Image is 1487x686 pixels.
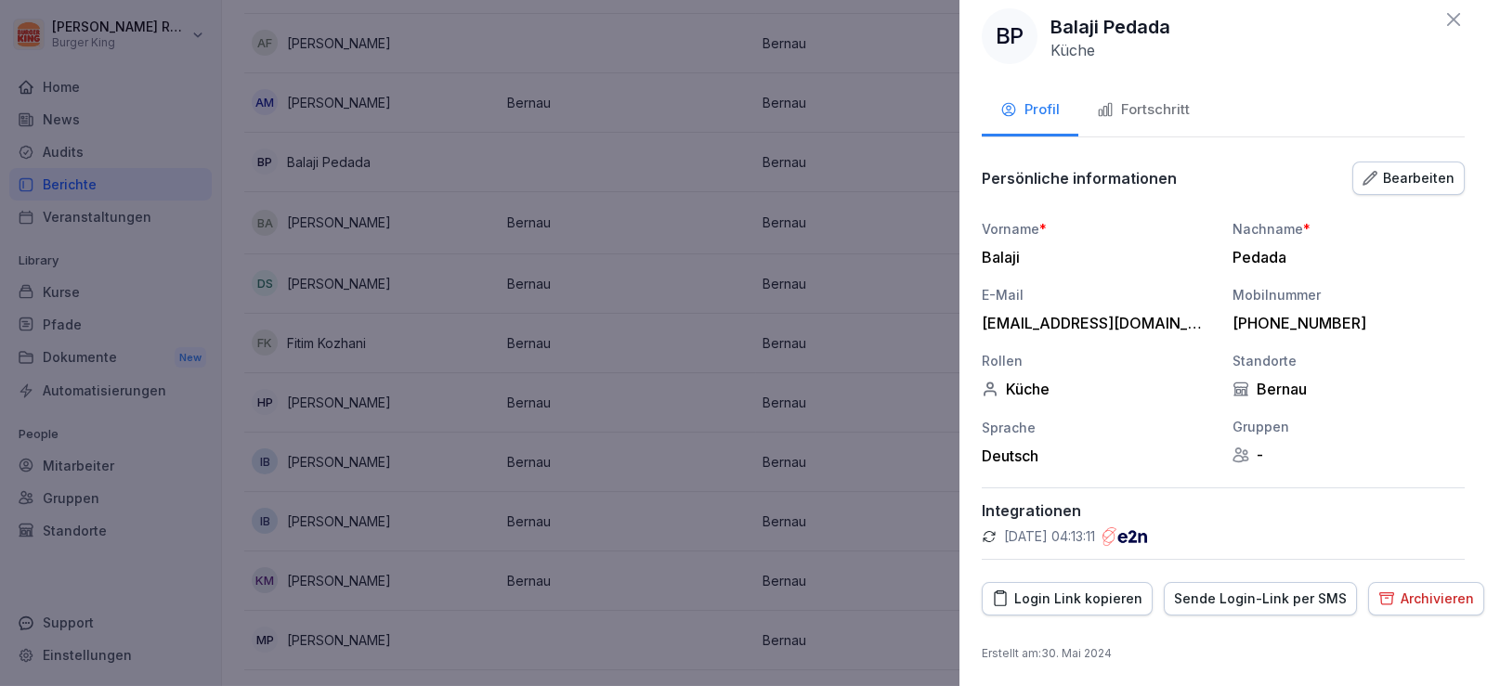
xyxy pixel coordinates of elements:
p: Küche [1050,41,1095,59]
button: Login Link kopieren [982,582,1153,615]
div: Sprache [982,418,1214,437]
div: Pedada [1233,248,1455,266]
div: Fortschritt [1097,99,1190,121]
button: Archivieren [1368,582,1484,615]
div: Sende Login-Link per SMS [1174,589,1347,609]
div: BP [982,8,1037,64]
div: Mobilnummer [1233,285,1465,304]
p: [DATE] 04:13:11 [1004,527,1095,546]
p: Persönliche informationen [982,169,1177,188]
div: Gruppen [1233,417,1465,436]
button: Profil [982,86,1078,136]
div: - [1233,446,1465,464]
button: Sende Login-Link per SMS [1164,582,1357,615]
div: Bernau [1233,380,1465,398]
p: Integrationen [982,501,1465,520]
div: Küche [982,380,1214,398]
button: Bearbeiten [1352,162,1465,195]
div: Balaji [982,248,1205,266]
p: Erstellt am : 30. Mai 2024 [982,645,1465,662]
button: Fortschritt [1078,86,1208,136]
div: [PHONE_NUMBER] [1233,314,1455,332]
div: E-Mail [982,285,1214,304]
div: Deutsch [982,447,1214,465]
img: e2n.png [1102,527,1147,546]
p: Balaji Pedada [1050,13,1170,41]
div: Bearbeiten [1363,168,1454,188]
div: Archivieren [1378,589,1474,609]
div: [EMAIL_ADDRESS][DOMAIN_NAME] [982,314,1205,332]
div: Login Link kopieren [992,589,1142,609]
div: Nachname [1233,219,1465,239]
div: Profil [1000,99,1060,121]
div: Rollen [982,351,1214,370]
div: Standorte [1233,351,1465,370]
div: Vorname [982,219,1214,239]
